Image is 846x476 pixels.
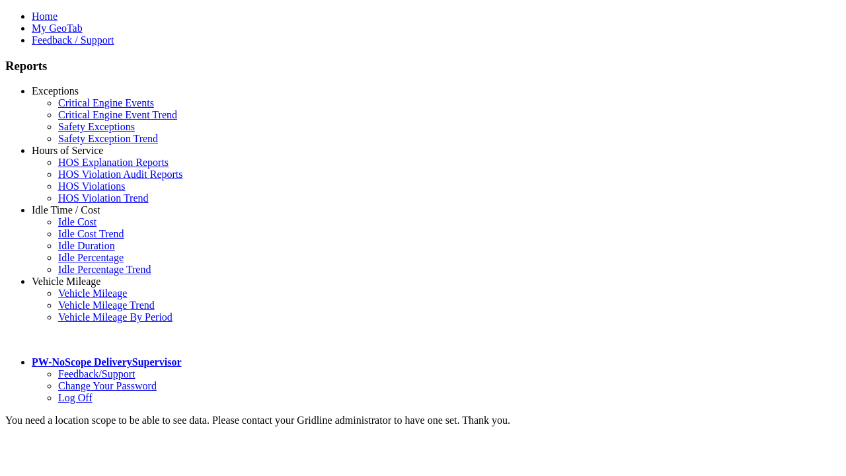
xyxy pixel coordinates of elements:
[58,169,183,180] a: HOS Violation Audit Reports
[58,392,93,403] a: Log Off
[58,252,124,263] a: Idle Percentage
[58,240,115,251] a: Idle Duration
[58,380,157,391] a: Change Your Password
[58,288,127,299] a: Vehicle Mileage
[32,11,58,22] a: Home
[58,109,177,120] a: Critical Engine Event Trend
[58,299,155,311] a: Vehicle Mileage Trend
[32,22,83,34] a: My GeoTab
[32,34,114,46] a: Feedback / Support
[5,59,841,73] h3: Reports
[58,311,173,323] a: Vehicle Mileage By Period
[58,264,151,275] a: Idle Percentage Trend
[58,228,124,239] a: Idle Cost Trend
[32,85,79,97] a: Exceptions
[32,276,100,287] a: Vehicle Mileage
[58,157,169,168] a: HOS Explanation Reports
[32,204,100,216] a: Idle Time / Cost
[58,216,96,227] a: Idle Cost
[32,145,103,156] a: Hours of Service
[58,133,158,144] a: Safety Exception Trend
[58,180,125,192] a: HOS Violations
[32,356,181,368] a: PW-NoScope DeliverySupervisor
[58,97,154,108] a: Critical Engine Events
[5,415,841,426] div: You need a location scope to be able to see data. Please contact your Gridline administrator to h...
[58,121,135,132] a: Safety Exceptions
[58,192,149,204] a: HOS Violation Trend
[58,368,135,379] a: Feedback/Support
